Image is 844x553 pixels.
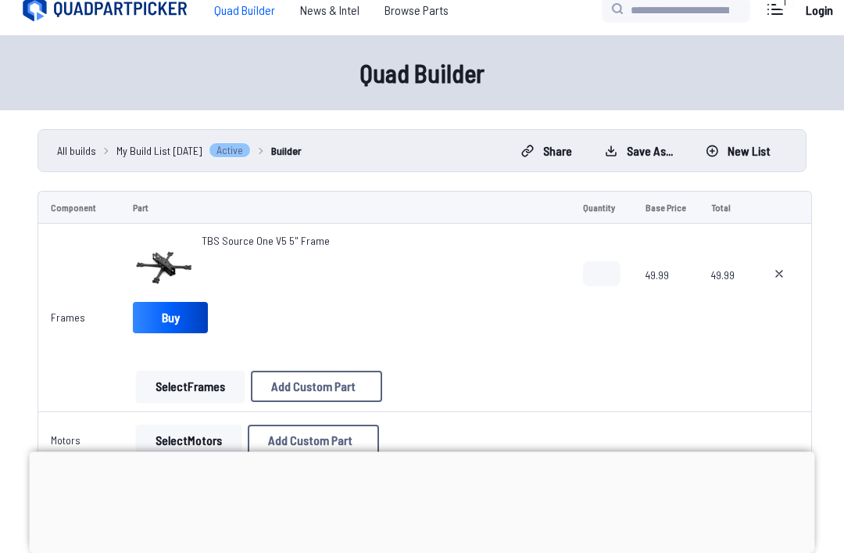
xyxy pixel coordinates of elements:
[268,435,352,447] span: Add Custom Part
[209,143,251,159] span: Active
[570,192,633,224] td: Quantity
[646,262,686,337] span: 49.99
[711,262,735,337] span: 49.99
[248,426,379,457] button: Add Custom Part
[699,192,747,224] td: Total
[19,55,825,92] h1: Quad Builder
[271,143,302,160] a: Builder
[116,143,202,160] span: My Build List [DATE]
[51,311,85,325] a: Frames
[202,234,330,250] a: TBS Source One V5 5" Frame
[133,303,208,334] a: Buy
[251,372,382,403] button: Add Custom Part
[592,139,686,164] button: Save as...
[692,139,784,164] button: New List
[38,192,120,224] td: Component
[57,143,96,160] a: All builds
[116,143,251,160] a: My Build List [DATE]Active
[30,452,815,549] iframe: Advertisement
[120,192,570,224] td: Part
[508,139,585,164] button: Share
[136,426,241,457] button: SelectMotors
[51,434,80,447] a: Motors
[271,381,356,393] span: Add Custom Part
[133,372,248,403] a: SelectFrames
[633,192,699,224] td: Base Price
[133,426,245,457] a: SelectMotors
[202,235,330,248] span: TBS Source One V5 5" Frame
[136,372,245,403] button: SelectFrames
[133,234,195,296] img: image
